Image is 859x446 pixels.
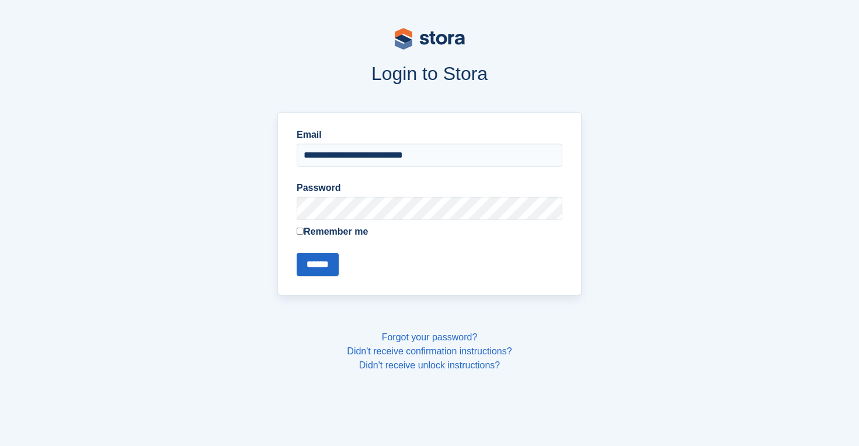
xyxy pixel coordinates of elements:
a: Didn't receive confirmation instructions? [347,346,512,356]
input: Remember me [297,228,304,235]
a: Forgot your password? [382,332,478,342]
h1: Login to Stora [55,63,805,84]
label: Remember me [297,225,562,239]
label: Password [297,181,562,195]
label: Email [297,128,562,142]
a: Didn't receive unlock instructions? [359,360,500,370]
img: stora-logo-53a41332b3708ae10de48c4981b4e9114cc0af31d8433b30ea865607fb682f29.svg [395,28,465,50]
